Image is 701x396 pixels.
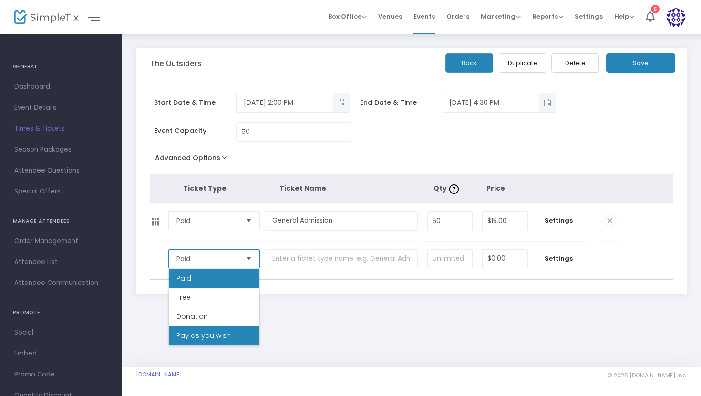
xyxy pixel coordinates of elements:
input: Select date & time [442,95,539,111]
input: unlimited [428,250,472,268]
span: Marketing [481,12,521,21]
span: Ticket Type [183,183,227,193]
input: Price [483,250,527,268]
span: Pay as you wish [176,331,231,340]
span: Paid [176,216,238,225]
span: Times & Tickets [14,122,107,135]
span: Venues [378,4,402,29]
h4: MANAGE ATTENDEES [13,212,109,231]
button: Select [242,212,256,230]
input: Enter a ticket type name. e.g. General Admission [265,211,418,231]
h3: The Outsiders [150,59,202,68]
input: Enter a ticket type name. e.g. General Admission [265,249,418,269]
span: Season Packages [14,143,107,156]
span: Donation [176,312,208,321]
span: Price [486,183,505,193]
span: Settings [575,4,603,29]
span: Paid [176,254,238,264]
span: Ticket Name [279,183,326,193]
span: Attendee Questions [14,164,107,177]
h4: PROMOTE [13,303,109,322]
span: Paid [176,274,191,283]
span: © 2025 [DOMAIN_NAME] Inc. [608,372,687,379]
input: Price [483,212,527,230]
span: Start Date & Time [154,98,236,108]
span: Orders [446,4,469,29]
button: Duplicate [499,53,546,73]
span: Free [176,293,191,302]
span: Box Office [328,12,367,21]
a: [DOMAIN_NAME] [136,371,182,378]
span: Order Management [14,235,107,247]
span: Event Capacity [154,126,236,136]
span: Social [14,326,107,339]
button: Back [445,53,493,73]
div: 5 [651,5,660,13]
span: Help [614,12,634,21]
input: Select date & time [237,95,333,111]
span: Settings [537,254,580,264]
span: Settings [537,216,580,225]
h4: GENERAL [13,57,109,76]
span: Promo Code [14,368,107,381]
span: Attendee List [14,256,107,268]
span: Reports [532,12,563,21]
button: Toggle popup [333,93,350,112]
span: Attendee Communication [14,277,107,289]
span: Dashboard [14,81,107,93]
button: Toggle popup [539,93,556,112]
button: Select [242,250,256,268]
span: Embed [14,347,107,360]
span: End Date & Time [360,98,442,108]
span: Event Details [14,102,107,114]
button: Advanced Options [150,151,236,168]
button: Save [606,53,675,73]
span: Special Offers [14,185,107,198]
img: question-mark [449,184,459,194]
button: Delete [551,53,599,73]
span: Events [413,4,435,29]
span: Qty [433,183,461,193]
